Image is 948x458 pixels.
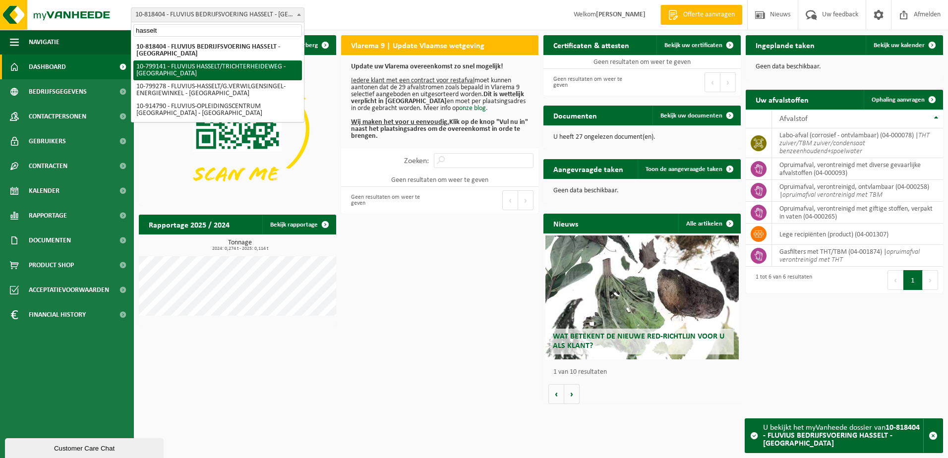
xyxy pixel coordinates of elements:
span: Bekijk uw documenten [660,113,722,119]
h2: Vlarema 9 | Update Vlaamse wetgeving [341,35,494,55]
span: Kalender [29,178,59,203]
div: Geen resultaten om weer te geven [346,189,435,211]
span: 2024: 0,274 t - 2025: 0,114 t [144,246,336,251]
button: Volgende [564,384,580,404]
p: U heeft 27 ongelezen document(en). [553,134,731,141]
i: opruimafval verontreinigd met THT [779,248,920,264]
b: Update uw Vlarema overeenkomst zo snel mogelijk! [351,63,503,70]
td: labo-afval (corrosief - ontvlambaar) (04-000078) | [772,128,943,158]
span: Afvalstof [779,115,808,123]
a: Bekijk rapportage [262,215,335,234]
span: Bekijk uw kalender [874,42,925,49]
button: 1 [903,270,923,290]
span: Bekijk uw certificaten [664,42,722,49]
td: opruimafval, verontreinigd met giftige stoffen, verpakt in vaten (04-000265) [772,202,943,224]
span: Acceptatievoorwaarden [29,278,109,302]
span: Wat betekent de nieuwe RED-richtlijn voor u als klant? [553,333,724,350]
td: gasfilters met THT/TBM (04-001874) | [772,245,943,267]
h2: Aangevraagde taken [543,159,633,178]
button: Previous [705,72,720,92]
div: U bekijkt het myVanheede dossier van [763,419,923,453]
strong: 10-818404 - FLUVIUS BEDRIJFSVOERING HASSELT - [GEOGRAPHIC_DATA] [763,424,920,448]
span: Bedrijfsgegevens [29,79,87,104]
span: Navigatie [29,30,59,55]
p: Geen data beschikbaar. [756,63,933,70]
p: moet kunnen aantonen dat de 29 afvalstromen zoals bepaald in Vlarema 9 selectief aangeboden en ui... [351,63,529,140]
span: 10-818404 - FLUVIUS BEDRIJFSVOERING HASSELT - HASSELT [131,8,304,22]
span: Ophaling aanvragen [872,97,925,103]
label: Zoeken: [404,157,429,165]
button: Vorige [548,384,564,404]
a: Alle artikelen [678,214,740,233]
b: Klik op de knop "Vul nu in" naast het plaatsingsadres om de overeenkomst in orde te brengen. [351,118,528,140]
span: Verberg [296,42,318,49]
div: Geen resultaten om weer te geven [548,71,637,93]
u: Wij maken het voor u eenvoudig. [351,118,449,126]
a: Bekijk uw kalender [866,35,942,55]
h3: Tonnage [144,239,336,251]
strong: [PERSON_NAME] [596,11,646,18]
td: Geen resultaten om weer te geven [543,55,741,69]
i: THT zuiver/TBM zuiver/condensaat benzeenhoudend+spoelwater [779,132,930,155]
p: 1 van 10 resultaten [553,369,736,376]
li: 10-799141 - FLUVIUS HASSELT/TRICHTERHEIDEWEG - [GEOGRAPHIC_DATA] [133,60,302,80]
a: onze blog. [459,105,488,112]
a: Wat betekent de nieuwe RED-richtlijn voor u als klant? [545,235,739,359]
i: opruimafval verontreinigd met TBM [782,191,883,199]
p: Geen data beschikbaar. [553,187,731,194]
h2: Nieuws [543,214,588,233]
span: Contracten [29,154,67,178]
a: Bekijk uw documenten [652,106,740,125]
span: Dashboard [29,55,66,79]
td: opruimafval, verontreinigd, ontvlambaar (04-000258) | [772,180,943,202]
h2: Certificaten & attesten [543,35,639,55]
button: Next [923,270,938,290]
h2: Documenten [543,106,607,125]
span: Gebruikers [29,129,66,154]
a: Bekijk uw certificaten [656,35,740,55]
h2: Ingeplande taken [746,35,825,55]
a: Toon de aangevraagde taken [638,159,740,179]
u: Iedere klant met een contract voor restafval [351,77,474,84]
a: Ophaling aanvragen [864,90,942,110]
span: Contactpersonen [29,104,86,129]
span: Product Shop [29,253,74,278]
li: 10-799278 - FLUVIUS-HASSELT/G.VERWILGENSINGEL-ENERGIEWINKEL - [GEOGRAPHIC_DATA] [133,80,302,100]
b: Dit is wettelijk verplicht in [GEOGRAPHIC_DATA] [351,91,524,105]
li: 10-914790 - FLUVIUS-OPLEIDINGSCENTRUM [GEOGRAPHIC_DATA] - [GEOGRAPHIC_DATA] [133,100,302,120]
td: lege recipiënten (product) (04-001307) [772,224,943,245]
img: Download de VHEPlus App [139,55,336,203]
span: Toon de aangevraagde taken [646,166,722,172]
button: Next [518,190,533,210]
button: Previous [502,190,518,210]
span: 10-818404 - FLUVIUS BEDRIJFSVOERING HASSELT - HASSELT [131,7,304,22]
div: 1 tot 6 van 6 resultaten [751,269,812,291]
span: Offerte aanvragen [681,10,737,20]
h2: Uw afvalstoffen [746,90,819,109]
td: Geen resultaten om weer te geven [341,173,538,187]
span: Rapportage [29,203,67,228]
span: Financial History [29,302,86,327]
button: Verberg [288,35,335,55]
iframe: chat widget [5,436,166,458]
button: Next [720,72,736,92]
span: Documenten [29,228,71,253]
button: Previous [888,270,903,290]
li: 10-818404 - FLUVIUS BEDRIJFSVOERING HASSELT - [GEOGRAPHIC_DATA] [133,41,302,60]
td: opruimafval, verontreinigd met diverse gevaarlijke afvalstoffen (04-000093) [772,158,943,180]
h2: Rapportage 2025 / 2024 [139,215,239,234]
a: Offerte aanvragen [660,5,742,25]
